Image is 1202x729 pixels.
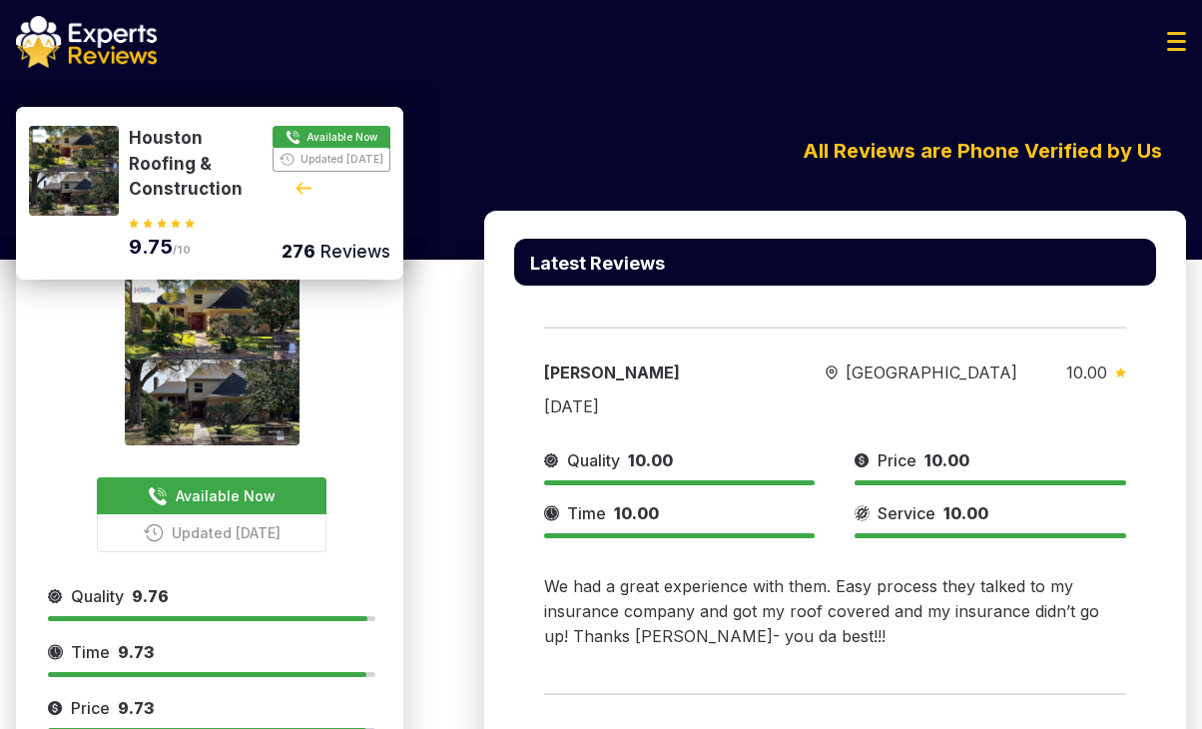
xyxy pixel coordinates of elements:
img: logo [16,16,157,68]
span: 9.73 [118,642,154,662]
img: slider icon [48,640,63,664]
img: buttonPhoneIcon [144,523,164,542]
span: 10.00 [924,450,969,470]
span: 10.00 [943,503,988,523]
span: Service [878,501,935,525]
span: Reviews [315,241,390,262]
img: slider icon [544,501,559,525]
span: 276 [282,241,315,262]
span: [GEOGRAPHIC_DATA] [846,361,1017,384]
img: slider icon [544,448,559,472]
span: We had a great experience with them. Easy process they talked to my insurance company and got my ... [544,576,1099,646]
span: Price [878,448,916,472]
span: 9.76 [132,586,169,606]
p: Latest Reviews [530,255,665,273]
img: Back [296,183,311,195]
img: slider icon [826,365,838,380]
iframe: OpenWidget widget [1118,645,1202,729]
span: /10 [173,244,191,257]
img: slider icon [855,448,870,472]
span: 10.00 [614,503,659,523]
img: 175621013740575.jpeg [29,126,119,216]
button: Available Now [97,477,326,514]
img: slider icon [48,696,63,720]
button: BackBack [296,177,353,201]
div: [PERSON_NAME] [544,361,777,384]
img: slider icon [48,584,63,608]
span: Available Now [176,485,276,506]
span: Updated [DATE] [172,522,281,543]
img: expert image [125,271,300,445]
span: Price [71,696,110,720]
span: Time [71,640,110,664]
img: Menu Icon [1167,32,1186,51]
img: slider icon [1115,367,1126,377]
button: Updated [DATE] [97,514,326,552]
span: 10.00 [628,450,673,470]
span: Quality [71,584,124,608]
img: buttonPhoneIcon [148,486,168,506]
span: 10.00 [1066,363,1107,382]
span: 9.73 [118,698,154,718]
span: 9.75 [129,235,173,259]
img: slider icon [855,501,870,525]
div: All Reviews are Phone Verified by Us [484,136,1186,166]
span: Quality [567,448,620,472]
span: Time [567,501,606,525]
div: [DATE] [544,394,599,418]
